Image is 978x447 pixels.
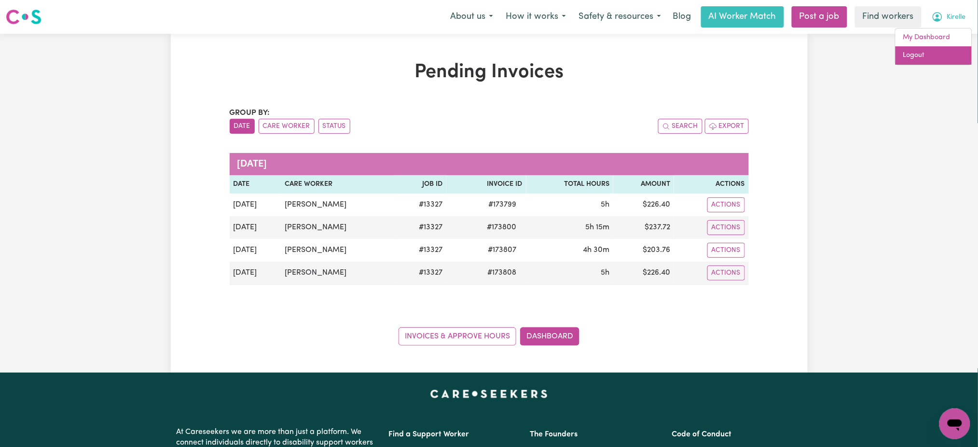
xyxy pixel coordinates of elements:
[230,216,281,239] td: [DATE]
[939,408,970,439] iframe: Button to launch messaging window
[895,28,972,65] div: My Account
[520,327,579,346] a: Dashboard
[499,7,572,27] button: How it works
[482,267,523,279] span: # 173808
[259,119,315,134] button: sort invoices by care worker
[230,153,749,175] caption: [DATE]
[281,216,395,239] td: [PERSON_NAME]
[601,269,609,277] span: 5 hours
[707,243,745,258] button: Actions
[530,431,578,438] a: The Founders
[613,175,674,194] th: Amount
[230,239,281,262] td: [DATE]
[947,12,966,23] span: Kirelle
[281,239,395,262] td: [PERSON_NAME]
[230,175,281,194] th: Date
[658,119,703,134] button: Search
[230,262,281,285] td: [DATE]
[705,119,749,134] button: Export
[389,431,469,438] a: Find a Support Worker
[395,262,446,285] td: # 13327
[895,46,972,65] a: Logout
[613,216,674,239] td: $ 237.72
[446,175,526,194] th: Invoice ID
[601,201,609,209] span: 5 hours
[444,7,499,27] button: About us
[701,6,784,28] a: AI Worker Match
[430,390,548,398] a: Careseekers home page
[6,8,41,26] img: Careseekers logo
[526,175,613,194] th: Total Hours
[583,246,609,254] span: 4 hours 30 minutes
[925,7,972,27] button: My Account
[613,239,674,262] td: $ 203.76
[281,175,395,194] th: Care Worker
[672,431,731,438] a: Code of Conduct
[483,199,523,210] span: # 173799
[395,175,446,194] th: Job ID
[395,216,446,239] td: # 13327
[792,6,847,28] a: Post a job
[399,327,516,346] a: Invoices & Approve Hours
[707,220,745,235] button: Actions
[667,6,697,28] a: Blog
[707,265,745,280] button: Actions
[855,6,922,28] a: Find workers
[707,197,745,212] button: Actions
[585,223,609,231] span: 5 hours 15 minutes
[318,119,350,134] button: sort invoices by paid status
[230,109,270,117] span: Group by:
[482,222,523,233] span: # 173800
[613,194,674,216] td: $ 226.40
[395,239,446,262] td: # 13327
[572,7,667,27] button: Safety & resources
[395,194,446,216] td: # 13327
[281,194,395,216] td: [PERSON_NAME]
[482,244,523,256] span: # 173807
[674,175,748,194] th: Actions
[6,6,41,28] a: Careseekers logo
[230,194,281,216] td: [DATE]
[613,262,674,285] td: $ 226.40
[230,119,255,134] button: sort invoices by date
[895,28,972,47] a: My Dashboard
[281,262,395,285] td: [PERSON_NAME]
[230,61,749,84] h1: Pending Invoices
